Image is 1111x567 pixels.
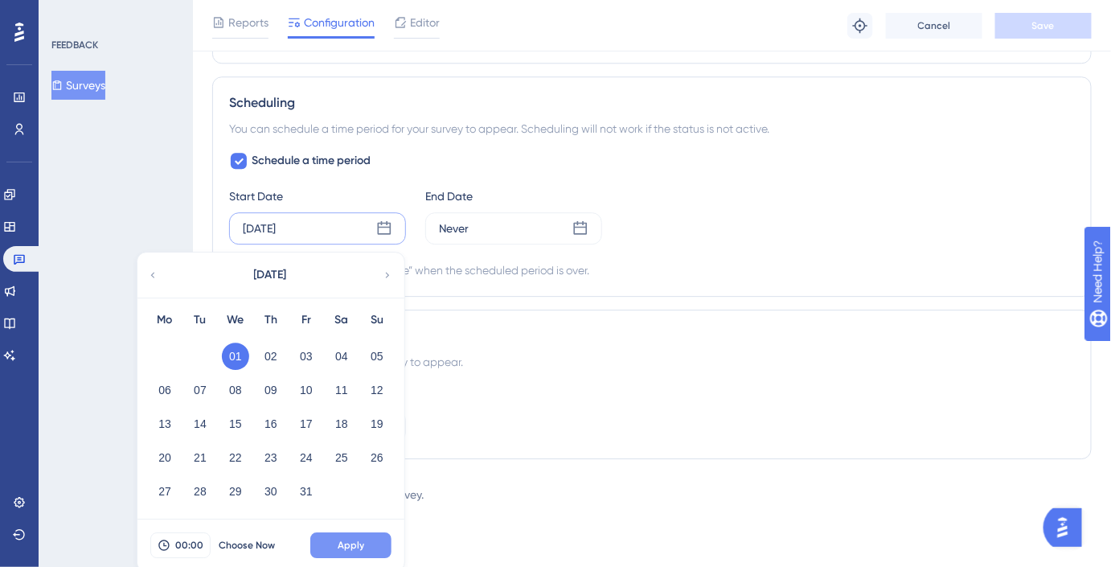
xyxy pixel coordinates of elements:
button: 16 [257,410,285,438]
button: 31 [293,478,320,505]
button: 15 [222,410,249,438]
div: [DATE] [243,219,276,238]
div: End Date [425,187,602,206]
div: We [218,310,253,330]
button: 21 [187,444,214,471]
div: Tu [182,310,218,330]
span: Editor [410,13,440,32]
button: 26 [363,444,391,471]
button: 00:00 [150,532,211,558]
button: 03 [293,343,320,370]
span: Cancel [918,19,951,32]
span: Schedule a time period [252,151,371,171]
button: 18 [328,410,355,438]
button: 29 [222,478,249,505]
button: 27 [151,478,178,505]
div: FEEDBACK [51,39,98,51]
button: 06 [151,376,178,404]
span: Need Help? [38,4,100,23]
div: Scheduling [229,93,1075,113]
button: Save [995,13,1092,39]
button: Cancel [886,13,982,39]
div: Sa [324,310,359,330]
div: Never [439,219,469,238]
button: 01 [222,343,249,370]
div: Choose the container for the survey to appear. [229,352,1075,372]
button: Choose Now [211,532,283,558]
div: Mo [147,310,182,330]
button: 09 [257,376,285,404]
button: 04 [328,343,355,370]
button: 14 [187,410,214,438]
div: Start Date [229,187,406,206]
button: 02 [257,343,285,370]
button: 20 [151,444,178,471]
button: Apply [310,532,392,558]
div: Advanced Settings [229,327,1075,346]
button: 08 [222,376,249,404]
div: Automatically set as “Inactive” when the scheduled period is over. [258,261,589,280]
button: 22 [222,444,249,471]
span: Configuration [304,13,375,32]
button: 11 [328,376,355,404]
div: Th [253,310,289,330]
button: [DATE] [190,259,351,291]
span: Reports [228,13,269,32]
button: 05 [363,343,391,370]
div: You can schedule a time period for your survey to appear. Scheduling will not work if the status ... [229,119,1075,138]
button: 19 [363,410,391,438]
div: Container [229,384,1075,404]
button: 10 [293,376,320,404]
button: 28 [187,478,214,505]
span: Choose Now [219,539,275,552]
button: 24 [293,444,320,471]
button: 12 [363,376,391,404]
button: 25 [328,444,355,471]
button: Surveys [51,71,105,100]
button: 07 [187,376,214,404]
button: 17 [293,410,320,438]
iframe: UserGuiding AI Assistant Launcher [1043,503,1092,552]
button: 23 [257,444,285,471]
button: 30 [257,478,285,505]
span: 00:00 [175,539,203,552]
span: [DATE] [254,265,287,285]
button: 13 [151,410,178,438]
span: Apply [338,539,364,552]
div: Fr [289,310,324,330]
span: Save [1032,19,1055,32]
div: Su [359,310,395,330]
